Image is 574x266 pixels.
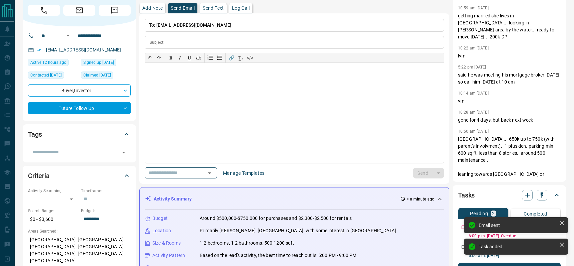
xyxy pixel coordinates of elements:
[458,52,561,59] p: lvm
[470,211,488,216] p: Pending
[30,72,62,79] span: Contacted [DATE]
[28,84,131,97] div: Buyer , Investor
[28,170,50,181] h2: Criteria
[119,148,128,157] button: Open
[28,59,78,68] div: Sun Sep 14 2025
[30,59,66,66] span: Active 12 hours ago
[166,53,175,62] button: 𝐁
[196,55,201,60] s: ab
[28,168,131,184] div: Criteria
[200,215,352,222] p: Around $500,000-$750,000 for purchases and $2,300-$2,500 for rentals
[232,6,250,10] p: Log Call
[64,32,72,40] button: Open
[81,188,131,194] p: Timeframe:
[142,6,163,10] p: Add Note
[458,6,489,10] p: 10:59 am [DATE]
[156,22,232,28] span: [EMAIL_ADDRESS][DOMAIN_NAME]
[407,196,434,202] p: < a minute ago
[203,6,224,10] p: Send Text
[492,211,495,216] p: 2
[458,117,561,124] p: gone for 4 days, but back next week
[458,65,486,70] p: 5:22 pm [DATE]
[145,193,444,205] div: Activity Summary< a minute ago
[219,168,268,178] button: Manage Templates
[154,53,164,62] button: ↷
[83,59,114,66] span: Signed up [DATE]
[479,223,557,228] div: Email sent
[458,110,489,115] p: 10:28 am [DATE]
[152,215,168,222] p: Budget
[458,129,489,134] p: 10:50 am [DATE]
[458,12,561,40] p: getting married she lives in [GEOGRAPHIC_DATA]... looking in [PERSON_NAME] area by the water... r...
[188,55,191,60] span: 𝐔
[28,102,131,114] div: Future Follow Up
[458,46,489,50] p: 10:22 am [DATE]
[200,252,356,259] p: Based on the lead's activity, the best time to reach out is: 5:00 PM - 9:00 PM
[81,72,131,81] div: Fri Feb 23 2024
[458,136,561,185] p: [GEOGRAPHIC_DATA]... 650k up to 750k (with parent's Involvment).. 1 plus den. parking min 600 sq ...
[194,53,203,62] button: ab
[28,208,78,214] p: Search Range:
[175,53,185,62] button: 𝑰
[28,126,131,142] div: Tags
[479,244,557,249] div: Task added
[413,168,444,178] div: split button
[458,98,561,105] p: vm
[236,53,245,62] button: T̲ₓ
[205,168,214,178] button: Open
[458,187,561,203] div: Tasks
[81,59,131,68] div: Tue Oct 16 2018
[458,91,489,96] p: 10:14 am [DATE]
[145,53,154,62] button: ↶
[152,252,185,259] p: Activity Pattern
[81,208,131,214] p: Budget:
[28,188,78,194] p: Actively Searching:
[63,5,95,16] span: Email
[458,72,561,86] p: said he was meeting his mortgage broker [DATE] so call him [DATE] at 10 am
[46,47,121,52] a: [EMAIL_ADDRESS][DOMAIN_NAME]
[152,227,171,234] p: Location
[152,240,181,247] p: Size & Rooms
[28,214,78,225] p: $0 - $3,600
[83,72,111,79] span: Claimed [DATE]
[245,53,255,62] button: </>
[37,48,41,52] svg: Email Verified
[99,5,131,16] span: Message
[200,240,294,247] p: 1-2 bedrooms, 1-2 bathrooms, 500-1200 sqft
[28,129,42,140] h2: Tags
[171,6,195,10] p: Send Email
[28,228,131,234] p: Areas Searched:
[206,53,215,62] button: Numbered list
[145,19,444,32] p: To:
[215,53,224,62] button: Bullet list
[185,53,194,62] button: 𝐔
[200,227,396,234] p: Primarily [PERSON_NAME], [GEOGRAPHIC_DATA], with some interest in [GEOGRAPHIC_DATA]
[154,195,192,203] p: Activity Summary
[524,212,547,216] p: Completed
[227,53,236,62] button: 🔗
[150,39,164,45] p: Subject:
[28,72,78,81] div: Wed Mar 20 2024
[458,190,475,201] h2: Tasks
[28,5,60,16] span: Call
